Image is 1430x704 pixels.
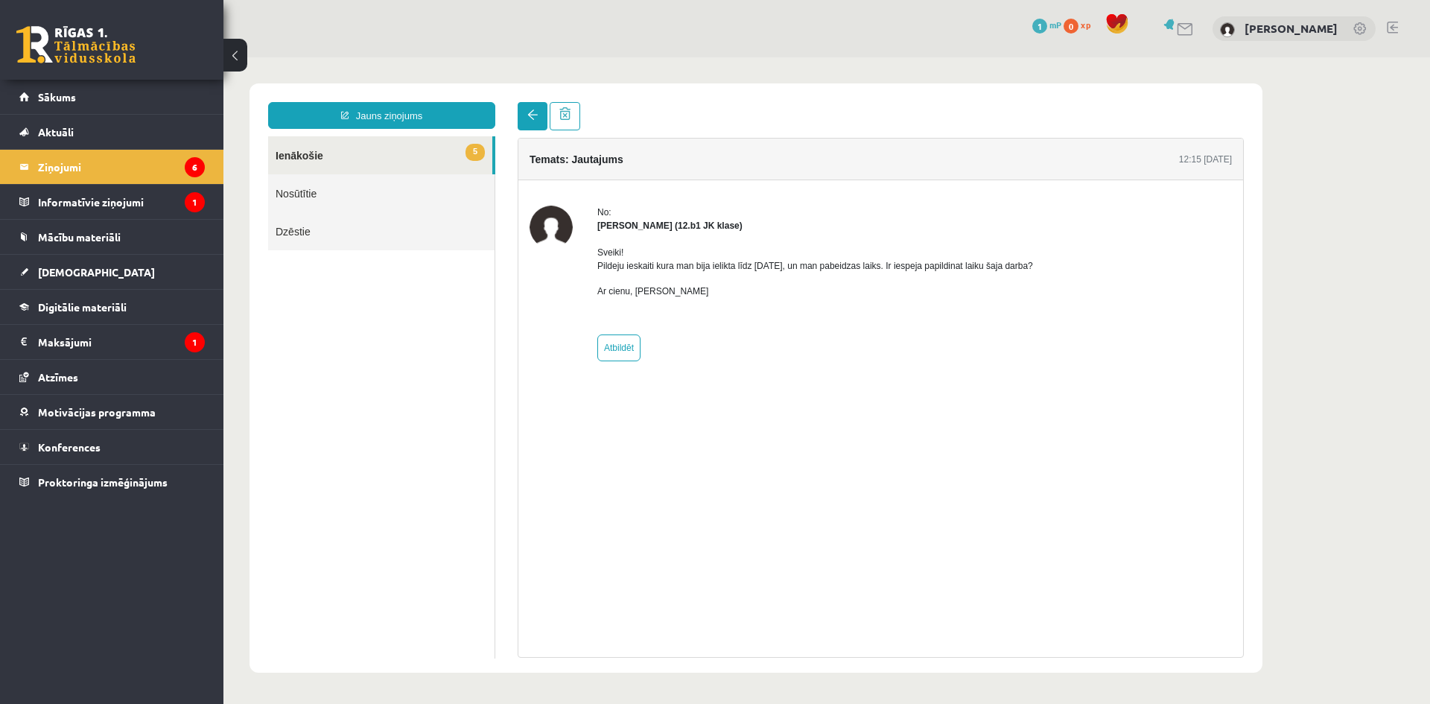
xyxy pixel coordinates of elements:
a: [PERSON_NAME] [1245,21,1338,36]
span: Proktoringa izmēģinājums [38,475,168,489]
a: Motivācijas programma [19,395,205,429]
span: Sākums [38,90,76,104]
h4: Temats: Jautajums [306,96,400,108]
span: Konferences [38,440,101,454]
span: 1 [1032,19,1047,34]
i: 1 [185,332,205,352]
a: Mācību materiāli [19,220,205,254]
a: Digitālie materiāli [19,290,205,324]
a: 5Ienākošie [45,79,269,117]
a: Atzīmes [19,360,205,394]
a: Ziņojumi6 [19,150,205,184]
a: Atbildēt [374,277,417,304]
i: 1 [185,192,205,212]
a: Proktoringa izmēģinājums [19,465,205,499]
span: Mācību materiāli [38,230,121,244]
a: [DEMOGRAPHIC_DATA] [19,255,205,289]
strong: [PERSON_NAME] (12.b1 JK klase) [374,163,519,174]
img: Jelizaveta Daņevska [306,148,349,191]
span: Motivācijas programma [38,405,156,419]
a: Informatīvie ziņojumi1 [19,185,205,219]
span: Digitālie materiāli [38,300,127,314]
span: Atzīmes [38,370,78,384]
div: 12:15 [DATE] [956,95,1008,109]
a: Aktuāli [19,115,205,149]
a: Jauns ziņojums [45,45,272,72]
a: Maksājumi1 [19,325,205,359]
span: 0 [1064,19,1078,34]
a: 1 mP [1032,19,1061,31]
a: Dzēstie [45,155,271,193]
img: Tomijs Černovskis [1220,22,1235,37]
span: mP [1049,19,1061,31]
a: Konferences [19,430,205,464]
div: No: [374,148,810,162]
i: 6 [185,157,205,177]
legend: Maksājumi [38,325,205,359]
a: Rīgas 1. Tālmācības vidusskola [16,26,136,63]
span: [DEMOGRAPHIC_DATA] [38,265,155,279]
p: Sveiki! Pildeju ieskaiti kura man bija ielikta līdz [DATE], un man pabeidzas laiks. Ir iespeja pa... [374,188,810,215]
span: xp [1081,19,1090,31]
a: Nosūtītie [45,117,271,155]
legend: Ziņojumi [38,150,205,184]
p: Ar cienu, [PERSON_NAME] [374,227,810,241]
span: Aktuāli [38,125,74,139]
a: 0 xp [1064,19,1098,31]
a: Sākums [19,80,205,114]
span: 5 [242,86,261,104]
legend: Informatīvie ziņojumi [38,185,205,219]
